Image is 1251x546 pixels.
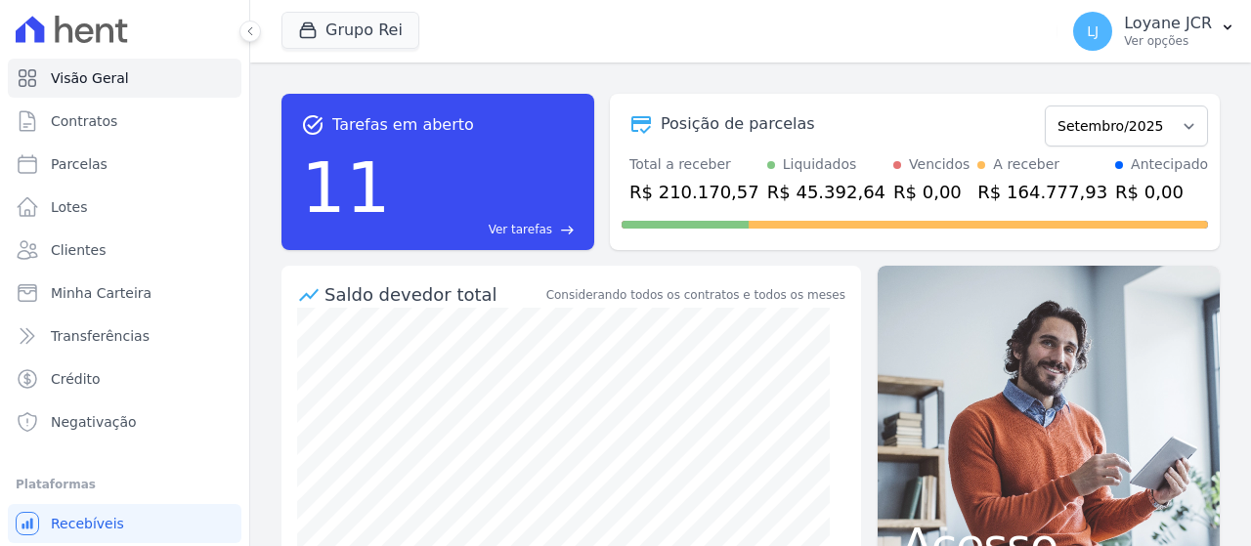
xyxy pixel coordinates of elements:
a: Crédito [8,359,241,399]
span: Parcelas [51,154,108,174]
div: Posição de parcelas [661,112,815,136]
a: Contratos [8,102,241,141]
div: Saldo devedor total [324,281,542,308]
div: A receber [993,154,1059,175]
span: Clientes [51,240,106,260]
span: Recebíveis [51,514,124,533]
span: Negativação [51,412,137,432]
a: Minha Carteira [8,273,241,313]
span: LJ [1087,24,1099,38]
span: Crédito [51,369,101,389]
div: 11 [301,137,391,238]
span: task_alt [301,113,324,137]
div: R$ 45.392,64 [767,179,885,205]
div: Liquidados [783,154,857,175]
span: Contratos [51,111,117,131]
a: Negativação [8,402,241,441]
a: Parcelas [8,145,241,184]
button: LJ Loyane JCR Ver opções [1057,4,1251,59]
button: Grupo Rei [281,12,419,49]
a: Clientes [8,231,241,270]
a: Lotes [8,188,241,227]
span: Tarefas em aberto [332,113,474,137]
a: Ver tarefas east [399,221,575,238]
div: Vencidos [909,154,970,175]
a: Transferências [8,316,241,356]
div: Antecipado [1131,154,1208,175]
div: Considerando todos os contratos e todos os meses [546,286,845,304]
span: Lotes [51,197,88,217]
div: Plataformas [16,473,234,496]
div: R$ 0,00 [1115,179,1208,205]
div: R$ 164.777,93 [977,179,1107,205]
div: R$ 210.170,57 [629,179,759,205]
span: east [560,223,575,237]
span: Minha Carteira [51,283,151,303]
span: Ver tarefas [489,221,552,238]
span: Visão Geral [51,68,129,88]
p: Ver opções [1124,33,1212,49]
div: R$ 0,00 [893,179,970,205]
p: Loyane JCR [1124,14,1212,33]
span: Transferências [51,326,150,346]
a: Visão Geral [8,59,241,98]
div: Total a receber [629,154,759,175]
a: Recebíveis [8,504,241,543]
